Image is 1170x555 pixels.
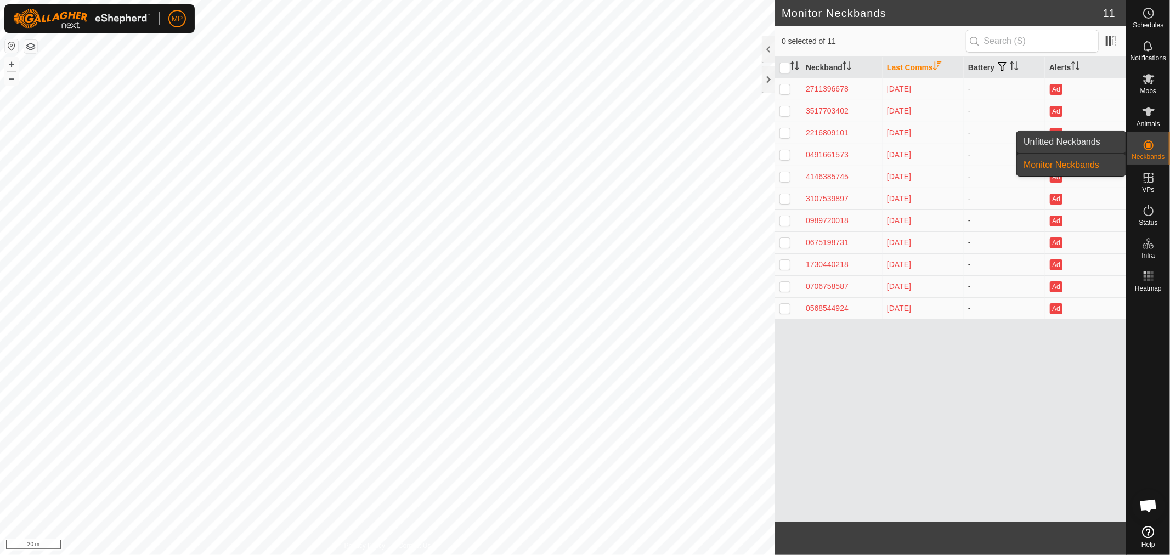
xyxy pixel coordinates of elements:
span: Infra [1141,252,1155,259]
span: Schedules [1133,22,1163,29]
a: Monitor Neckbands [1017,154,1126,176]
div: Open chat [1132,489,1165,522]
th: Last Comms [883,57,964,78]
td: - [964,253,1045,275]
p-sorticon: Activate to sort [933,63,942,72]
div: 2711396678 [806,83,878,95]
button: + [5,58,18,71]
div: 2216809101 [806,127,878,139]
span: Monitor Neckbands [1024,158,1099,172]
span: 31 Aug 2025, 10:33 am [887,194,911,203]
span: 31 Aug 2025, 10:03 am [887,304,911,313]
a: Help [1127,522,1170,552]
td: - [964,100,1045,122]
button: Map Layers [24,40,37,53]
td: - [964,144,1045,166]
td: - [964,275,1045,297]
div: 3517703402 [806,105,878,117]
button: Ad [1050,237,1062,248]
div: 0491661573 [806,149,878,161]
span: 31 Aug 2025, 10:33 am [887,216,911,225]
td: - [964,231,1045,253]
div: 0675198731 [806,237,878,248]
button: Ad [1050,281,1062,292]
button: Ad [1050,106,1062,117]
td: - [964,209,1045,231]
input: Search (S) [966,30,1099,53]
span: MP [172,13,183,25]
span: Mobs [1140,88,1156,94]
button: Ad [1050,216,1062,226]
span: Help [1141,541,1155,548]
th: Alerts [1045,57,1126,78]
a: Contact Us [398,541,431,551]
td: - [964,166,1045,188]
span: 31 Aug 2025, 10:33 am [887,128,911,137]
span: 31 Aug 2025, 10:33 am [887,106,911,115]
td: - [964,297,1045,319]
th: Neckband [801,57,883,78]
span: 11 [1103,5,1115,21]
span: 31 Aug 2025, 10:33 am [887,282,911,291]
span: 31 Aug 2025, 10:33 am [887,238,911,247]
button: Ad [1050,128,1062,139]
img: Gallagher Logo [13,9,150,29]
span: 0 selected of 11 [782,36,966,47]
p-sorticon: Activate to sort [843,63,851,72]
span: Notifications [1131,55,1166,61]
p-sorticon: Activate to sort [790,63,799,72]
span: 8 Sept 2025, 12:33 pm [887,84,911,93]
span: Neckbands [1132,154,1165,160]
td: - [964,188,1045,209]
span: Heatmap [1135,285,1162,292]
div: 3107539897 [806,193,878,205]
p-sorticon: Activate to sort [1071,63,1080,72]
span: 31 Aug 2025, 10:33 am [887,150,911,159]
button: Ad [1050,303,1062,314]
h2: Monitor Neckbands [782,7,1103,20]
span: Animals [1137,121,1160,127]
td: - [964,122,1045,144]
span: Unfitted Neckbands [1024,135,1100,149]
button: Reset Map [5,39,18,53]
button: Ad [1050,259,1062,270]
div: 4146385745 [806,171,878,183]
span: 31 Aug 2025, 10:33 am [887,260,911,269]
div: 1730440218 [806,259,878,270]
p-sorticon: Activate to sort [1010,63,1019,72]
button: Ad [1050,194,1062,205]
span: VPs [1142,186,1154,193]
div: 0706758587 [806,281,878,292]
button: – [5,72,18,85]
a: Privacy Policy [344,541,386,551]
td: - [964,78,1045,100]
th: Battery [964,57,1045,78]
a: Unfitted Neckbands [1017,131,1126,153]
span: Status [1139,219,1157,226]
div: 0989720018 [806,215,878,226]
div: 0568544924 [806,303,878,314]
button: Ad [1050,172,1062,183]
button: Ad [1050,84,1062,95]
span: 31 Aug 2025, 10:33 am [887,172,911,181]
